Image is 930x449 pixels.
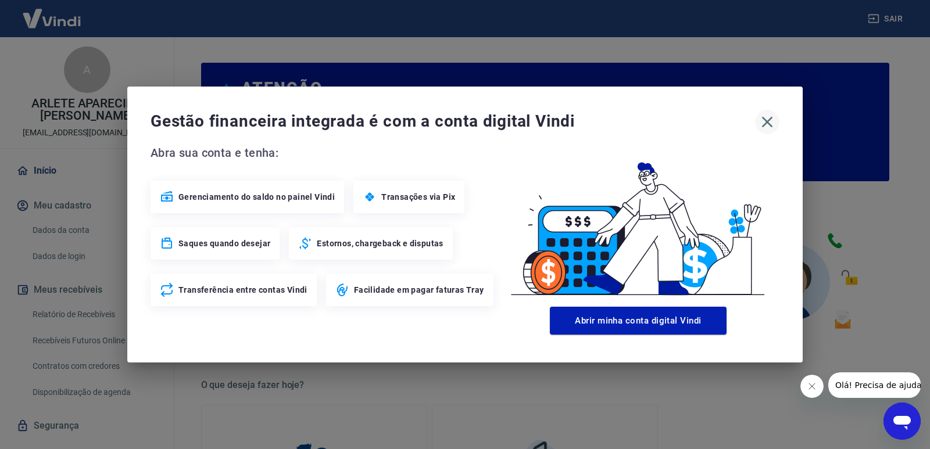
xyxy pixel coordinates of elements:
span: Facilidade em pagar faturas Tray [354,284,484,296]
span: Olá! Precisa de ajuda? [7,8,98,17]
iframe: Mensagem da empresa [828,372,921,398]
span: Abra sua conta e tenha: [151,143,497,162]
span: Transferência entre contas Vindi [178,284,307,296]
span: Estornos, chargeback e disputas [317,238,443,249]
span: Saques quando desejar [178,238,270,249]
img: Good Billing [497,143,779,302]
iframe: Botão para abrir a janela de mensagens [884,403,921,440]
span: Gerenciamento do saldo no painel Vindi [178,191,335,203]
button: Abrir minha conta digital Vindi [550,307,727,335]
span: Transações via Pix [381,191,455,203]
span: Gestão financeira integrada é com a conta digital Vindi [151,110,755,133]
iframe: Fechar mensagem [800,375,824,398]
